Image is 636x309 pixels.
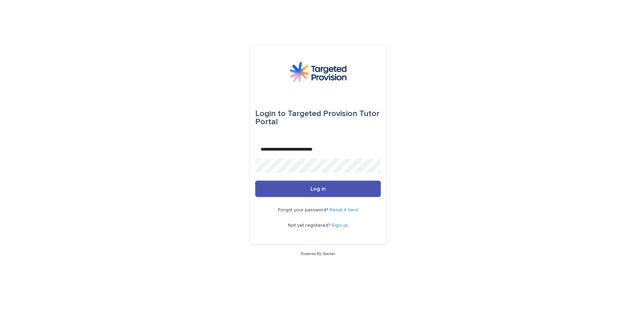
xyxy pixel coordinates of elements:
div: Targeted Provision Tutor Portal [255,104,381,131]
span: Not yet registered? [288,223,332,228]
img: M5nRWzHhSzIhMunXDL62 [289,62,347,82]
button: Log in [255,181,381,197]
a: Reset it here [330,208,358,212]
a: Powered By Stacker [301,252,335,256]
span: Login to [255,110,286,118]
span: Log in [310,186,326,192]
span: Forgot your password? [278,208,330,212]
a: Sign up [332,223,348,228]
